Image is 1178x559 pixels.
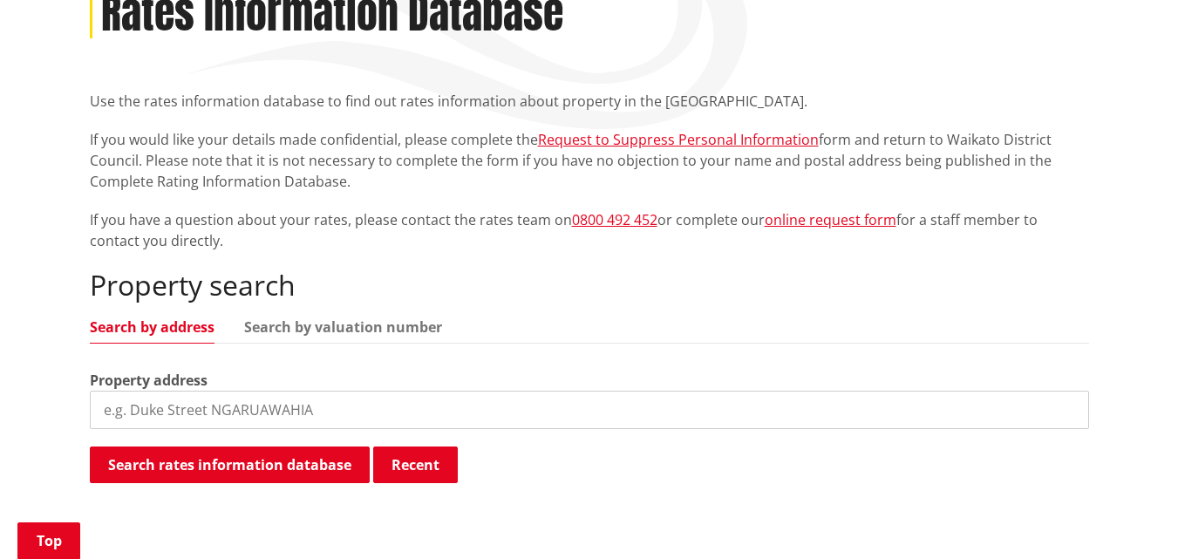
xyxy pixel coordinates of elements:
[90,209,1089,251] p: If you have a question about your rates, please contact the rates team on or complete our for a s...
[17,522,80,559] a: Top
[90,320,214,334] a: Search by address
[90,447,370,483] button: Search rates information database
[572,210,657,229] a: 0800 492 452
[538,130,819,149] a: Request to Suppress Personal Information
[765,210,896,229] a: online request form
[90,391,1089,429] input: e.g. Duke Street NGARUAWAHIA
[373,447,458,483] button: Recent
[90,370,208,391] label: Property address
[90,269,1089,302] h2: Property search
[90,129,1089,192] p: If you would like your details made confidential, please complete the form and return to Waikato ...
[90,91,1089,112] p: Use the rates information database to find out rates information about property in the [GEOGRAPHI...
[1098,486,1161,549] iframe: Messenger Launcher
[244,320,442,334] a: Search by valuation number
